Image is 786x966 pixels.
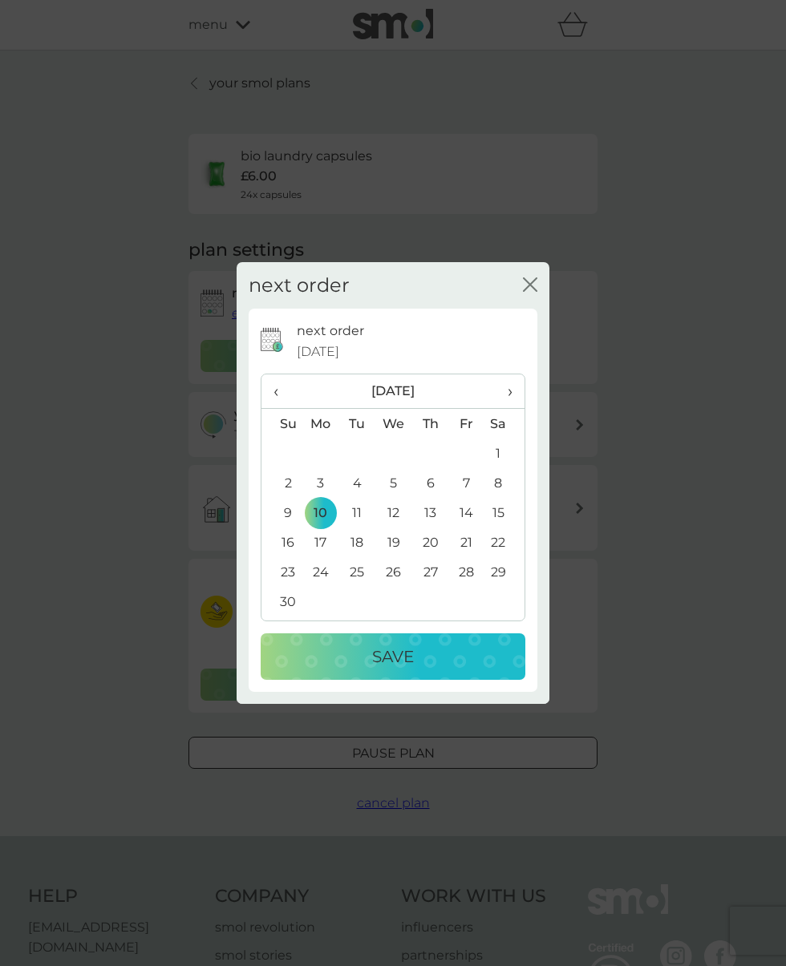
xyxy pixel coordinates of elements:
[375,557,412,587] td: 26
[339,557,375,587] td: 25
[302,468,339,498] td: 3
[261,633,525,680] button: Save
[448,498,484,527] td: 14
[261,587,302,616] td: 30
[339,468,375,498] td: 4
[297,342,339,362] span: [DATE]
[273,374,290,408] span: ‹
[302,557,339,587] td: 24
[302,498,339,527] td: 10
[297,321,364,342] p: next order
[496,374,513,408] span: ›
[375,468,412,498] td: 5
[261,527,302,557] td: 16
[339,498,375,527] td: 11
[412,527,448,557] td: 20
[412,409,448,439] th: Th
[484,527,525,557] td: 22
[412,468,448,498] td: 6
[249,274,350,297] h2: next order
[261,498,302,527] td: 9
[448,409,484,439] th: Fr
[412,557,448,587] td: 27
[484,409,525,439] th: Sa
[448,527,484,557] td: 21
[302,409,339,439] th: Mo
[523,277,537,294] button: close
[412,498,448,527] td: 13
[261,468,302,498] td: 2
[302,374,484,409] th: [DATE]
[375,527,412,557] td: 19
[302,527,339,557] td: 17
[484,439,525,468] td: 1
[448,468,484,498] td: 7
[372,644,414,669] p: Save
[484,468,525,498] td: 8
[261,409,302,439] th: Su
[484,557,525,587] td: 29
[339,409,375,439] th: Tu
[448,557,484,587] td: 28
[261,557,302,587] td: 23
[484,498,525,527] td: 15
[375,409,412,439] th: We
[339,527,375,557] td: 18
[375,498,412,527] td: 12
